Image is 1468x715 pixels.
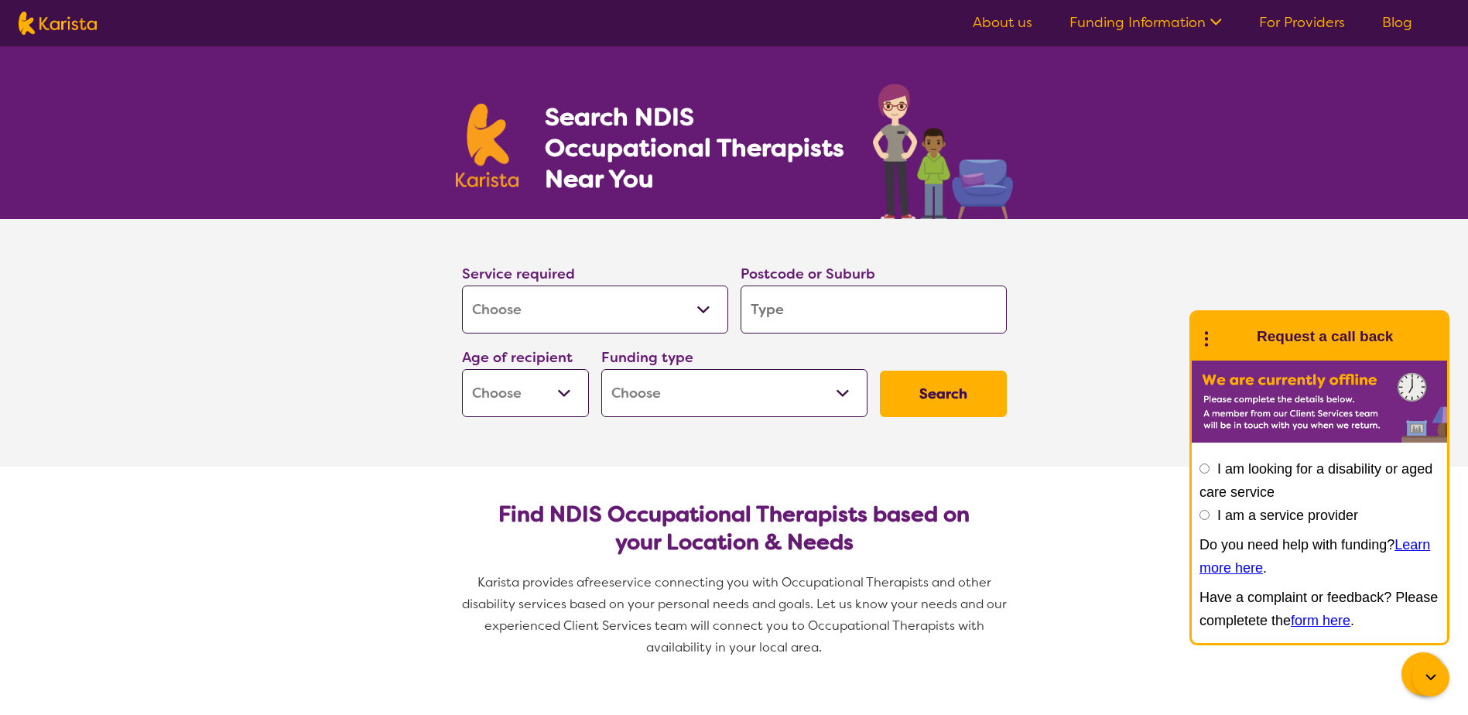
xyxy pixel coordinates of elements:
[1217,508,1358,523] label: I am a service provider
[456,104,519,187] img: Karista logo
[584,574,609,590] span: free
[880,371,1007,417] button: Search
[1192,361,1447,443] img: Karista offline chat form to request call back
[873,84,1013,219] img: occupational-therapy
[973,13,1032,32] a: About us
[462,265,575,283] label: Service required
[19,12,97,35] img: Karista logo
[1199,533,1439,580] p: Do you need help with funding? .
[741,286,1007,334] input: Type
[477,574,584,590] span: Karista provides a
[474,501,994,556] h2: Find NDIS Occupational Therapists based on your Location & Needs
[462,574,1010,655] span: service connecting you with Occupational Therapists and other disability services based on your p...
[1199,586,1439,632] p: Have a complaint or feedback? Please completete the .
[1291,613,1350,628] a: form here
[1199,461,1432,500] label: I am looking for a disability or aged care service
[1401,652,1445,696] button: Channel Menu
[1257,325,1393,348] h1: Request a call back
[1069,13,1222,32] a: Funding Information
[545,101,846,194] h1: Search NDIS Occupational Therapists Near You
[1216,321,1247,352] img: Karista
[462,348,573,367] label: Age of recipient
[1259,13,1345,32] a: For Providers
[601,348,693,367] label: Funding type
[741,265,875,283] label: Postcode or Suburb
[1382,13,1412,32] a: Blog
